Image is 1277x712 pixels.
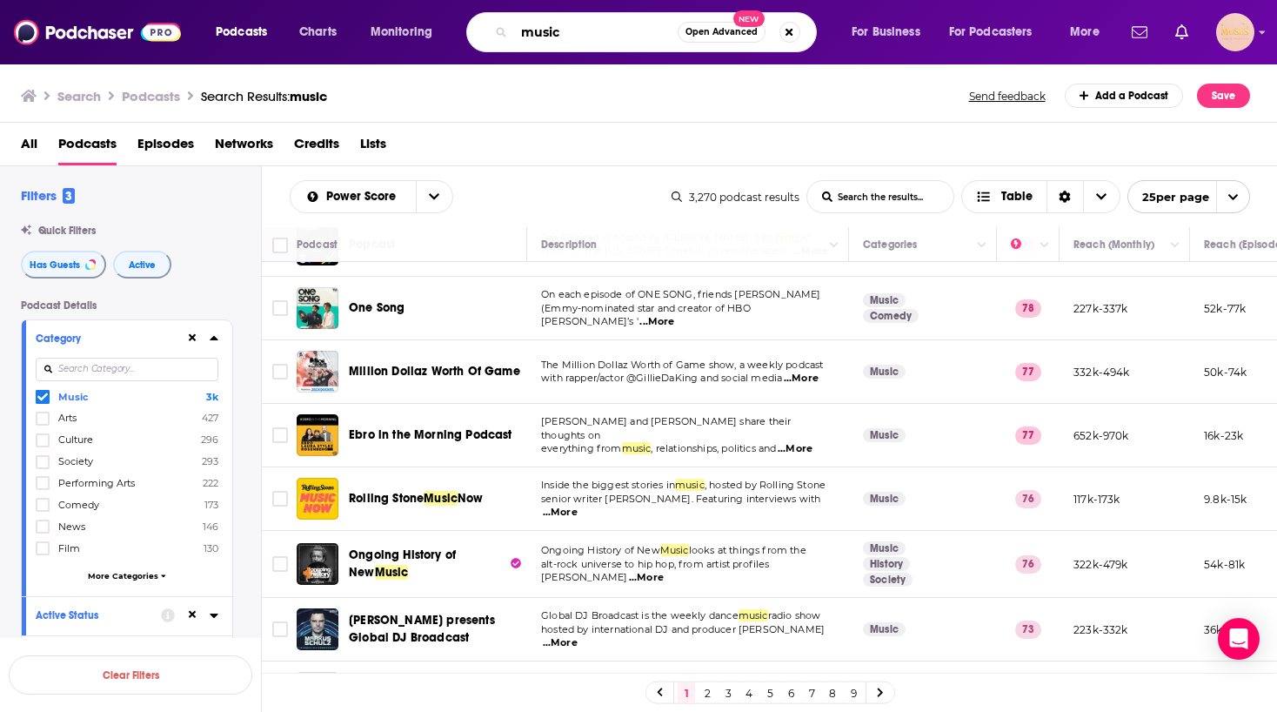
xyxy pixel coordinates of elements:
[938,18,1058,46] button: open menu
[36,358,218,381] input: Search Category...
[349,300,404,315] span: One Song
[863,492,906,506] a: Music
[733,10,765,27] span: New
[299,20,337,44] span: Charts
[1204,428,1243,443] p: 16k-23k
[1128,184,1209,211] span: 25 per page
[972,235,993,256] button: Column Actions
[215,130,273,165] span: Networks
[778,442,812,456] span: ...More
[1168,17,1195,47] a: Show notifications dropdown
[639,315,674,329] span: ...More
[58,391,89,403] span: Music
[349,299,404,317] a: One Song
[297,414,338,456] img: Ebro in the Morning Podcast
[685,28,758,37] span: Open Advanced
[961,180,1120,213] button: Choose View
[1204,301,1246,316] p: 52k-77k
[1073,557,1128,572] p: 322k-479k
[458,491,484,506] span: Now
[272,300,288,316] span: Toggle select row
[1216,13,1254,51] button: Show profile menu
[58,477,135,489] span: Performing Arts
[541,479,675,491] span: Inside the biggest stories in
[689,544,806,556] span: looks at things from the
[768,609,821,621] span: radio show
[206,391,218,403] span: 3k
[349,427,512,444] a: Ebro in the Morning Podcast
[416,181,452,212] button: open menu
[30,260,80,270] span: Has Guests
[201,88,327,104] div: Search Results:
[1011,234,1035,255] div: Power Score
[36,604,161,626] button: Active Status
[622,442,652,454] span: music
[291,191,416,203] button: open menu
[672,191,799,204] div: 3,270 podcast results
[349,547,456,580] span: Ongoing History of New
[375,565,409,580] span: Music
[204,18,290,46] button: open menu
[1058,18,1121,46] button: open menu
[288,18,347,46] a: Charts
[349,491,424,506] span: Rolling Stone
[272,621,288,637] span: Toggle select row
[1204,557,1245,572] p: 54k-81k
[297,287,338,329] img: One Song
[739,609,768,621] span: music
[1204,492,1247,507] p: 9.8k-15k
[1073,492,1120,507] p: 117k-173k
[9,655,252,695] button: Clear Filters
[38,225,96,237] span: Quick Filters
[761,682,779,703] a: 5
[349,612,521,647] a: [PERSON_NAME] presents Global DJ Broadcast
[852,20,920,44] span: For Business
[1204,622,1246,637] p: 36k-53k
[1015,555,1041,573] p: 76
[541,359,823,371] span: The Million Dollaz Worth of Game show, a weekly podcast
[349,363,520,380] a: Million Dollaz Worth Of Game
[863,622,906,636] a: Music
[424,491,458,506] span: Music
[58,455,93,467] span: Society
[272,556,288,572] span: Toggle select row
[1216,13,1254,51] img: User Profile
[14,16,181,49] a: Podchaser - Follow, Share and Rate Podcasts
[784,372,819,386] span: ...More
[541,302,751,328] span: (Emmy-nominated star and creator of HBO [PERSON_NAME]’s '
[203,477,218,489] span: 222
[541,623,825,635] span: hosted by international DJ and producer [PERSON_NAME]
[360,130,386,165] span: Lists
[1218,618,1260,660] div: Open Intercom Messenger
[203,521,218,533] span: 146
[845,682,862,703] a: 9
[297,543,338,585] img: Ongoing History of New Music
[863,541,906,555] a: Music
[21,130,37,165] span: All
[699,682,716,703] a: 2
[629,571,664,585] span: ...More
[204,499,218,511] span: 173
[803,682,820,703] a: 7
[740,682,758,703] a: 4
[326,191,402,203] span: Power Score
[57,88,101,104] h3: Search
[660,544,689,556] span: Music
[543,636,578,650] span: ...More
[1216,13,1254,51] span: Logged in as MUSESPR
[58,412,77,424] span: Arts
[216,20,267,44] span: Podcasts
[541,415,791,441] span: [PERSON_NAME] and [PERSON_NAME] share their thoughts on
[1015,299,1041,317] p: 78
[1197,84,1250,108] button: Save
[113,251,171,279] button: Active
[541,372,782,384] span: with rapper/actor @GillieDaKing and social media
[129,260,156,270] span: Active
[1073,428,1129,443] p: 652k-970k
[137,130,194,165] span: Episodes
[204,542,218,554] span: 130
[297,234,338,255] div: Podcast
[705,479,826,491] span: , hosted by Rolling Stone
